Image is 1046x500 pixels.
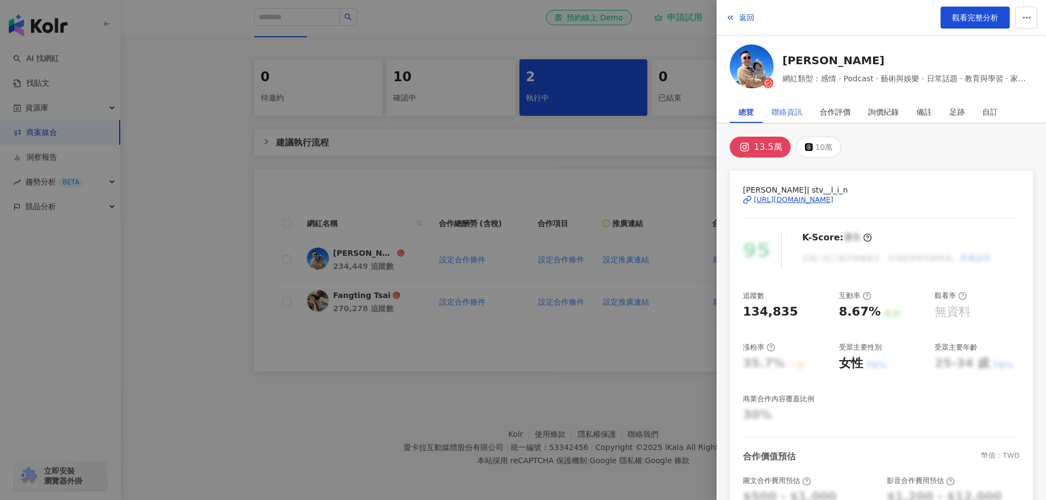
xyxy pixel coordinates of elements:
[771,101,802,123] div: 聯絡資訊
[754,139,782,155] div: 13.5萬
[730,137,791,158] button: 13.5萬
[815,139,833,155] div: 10萬
[743,195,1020,205] a: [URL][DOMAIN_NAME]
[868,101,899,123] div: 詢價紀錄
[730,44,774,88] img: KOL Avatar
[981,451,1020,463] div: 幣值：TWD
[743,476,811,486] div: 圖文合作費用預估
[935,304,971,321] div: 無資料
[839,355,863,372] div: 女性
[725,7,755,29] button: 返回
[739,101,754,123] div: 總覽
[739,13,754,22] span: 返回
[982,101,998,123] div: 自訂
[802,232,872,244] div: K-Score :
[935,291,967,301] div: 觀看率
[743,451,796,463] div: 合作價值預估
[743,394,814,404] div: 商業合作內容覆蓋比例
[839,304,881,321] div: 8.67%
[887,476,955,486] div: 影音合作費用預估
[782,53,1033,68] a: [PERSON_NAME]
[743,304,798,321] div: 134,835
[839,342,882,352] div: 受眾主要性別
[743,184,1020,196] span: [PERSON_NAME]| stv__l_i_n
[916,101,932,123] div: 備註
[796,137,842,158] button: 10萬
[782,72,1033,85] span: 網紅類型：感情 · Podcast · 藝術與娛樂 · 日常話題 · 教育與學習 · 家庭 · 命理占卜 · 交通工具
[730,44,774,92] a: KOL Avatar
[941,7,1010,29] a: 觀看完整分析
[754,195,834,205] div: [URL][DOMAIN_NAME]
[935,342,977,352] div: 受眾主要年齡
[952,13,998,22] span: 觀看完整分析
[839,291,871,301] div: 互動率
[743,342,775,352] div: 漲粉率
[820,101,851,123] div: 合作評價
[743,291,764,301] div: 追蹤數
[949,101,965,123] div: 足跡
